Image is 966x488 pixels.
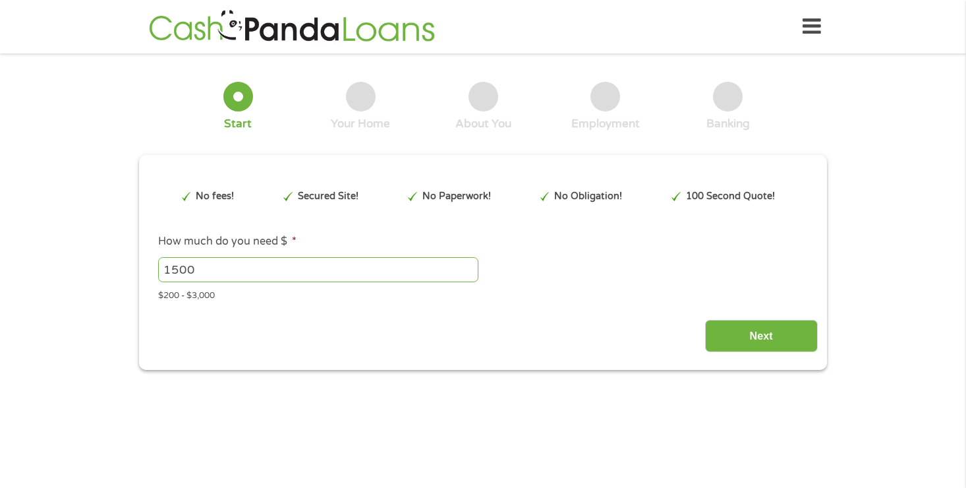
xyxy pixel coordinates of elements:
[158,285,808,303] div: $200 - $3,000
[158,235,297,249] label: How much do you need $
[224,117,252,131] div: Start
[298,189,358,204] p: Secured Site!
[196,189,234,204] p: No fees!
[145,8,439,46] img: GetLoanNow Logo
[706,117,750,131] div: Banking
[571,117,640,131] div: Employment
[331,117,390,131] div: Your Home
[686,189,775,204] p: 100 Second Quote!
[554,189,622,204] p: No Obligation!
[422,189,491,204] p: No Paperwork!
[455,117,511,131] div: About You
[705,320,818,352] input: Next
